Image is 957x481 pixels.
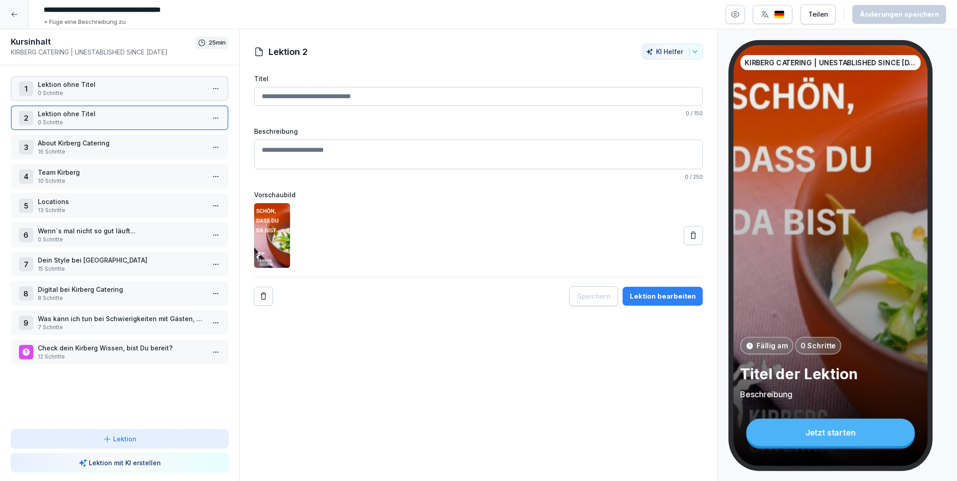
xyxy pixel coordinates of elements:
p: Beschreibung [740,389,921,400]
div: 1 [19,82,33,96]
p: 0 Schritte [38,89,205,97]
button: Änderungen speichern [852,5,946,24]
h1: Kursinhalt [11,36,195,47]
p: 7 Schritte [38,323,205,331]
div: 2Lektion ohne Titel0 Schritte [11,105,228,130]
div: 3 [19,140,33,154]
p: Wenn´s mal nicht so gut läuft... [38,226,205,236]
div: 7Dein Style bei [GEOGRAPHIC_DATA]15 Schritte [11,252,228,277]
div: 1Lektion ohne Titel0 Schritte [11,76,228,101]
p: Dein Style bei [GEOGRAPHIC_DATA] [38,255,205,265]
button: Lektion bearbeiten [623,287,703,306]
div: KI Helfer [646,48,699,55]
p: + Füge eine Beschreibung zu [44,18,126,27]
h1: Lektion 2 [269,45,308,59]
p: 0 Schritte [38,118,205,127]
div: 4Team Kirberg10 Schritte [11,164,228,189]
p: Was kann ich tun bei Schwierigkeiten mit Gästen, Kund/innen oder Kolleg/innen... [38,314,205,323]
div: Speichern [577,291,611,301]
div: 2 [19,111,33,125]
p: 15 Schritte [38,265,205,273]
div: 5 [19,199,33,213]
div: 6 [19,228,33,242]
p: KIRBERG CATERING | UNESTABLISHED SINCE [DATE] [11,47,195,57]
span: 0 [686,110,689,117]
div: Teilen [808,9,828,19]
p: KIRBERG CATERING | UNESTABLISHED SINCE [DATE] [745,57,916,68]
p: 0 Schritte [38,236,205,244]
p: About Kirberg Catering [38,138,205,148]
button: KI Helfer [642,44,703,59]
div: 5Locations13 Schritte [11,193,228,218]
p: Lektion ohne Titel [38,80,205,89]
button: Lektion mit KI erstellen [11,453,228,472]
label: Vorschaubild [254,190,703,200]
p: 12 Schritte [38,353,205,361]
div: 9Was kann ich tun bei Schwierigkeiten mit Gästen, Kund/innen oder Kolleg/innen...7 Schritte [11,310,228,335]
p: Locations [38,197,205,206]
p: Team Kirberg [38,168,205,177]
label: Titel [254,74,703,83]
div: Jetzt starten [747,419,915,446]
div: 4 [19,169,33,184]
p: Titel der Lektion [740,364,921,383]
p: / 150 [254,109,703,118]
p: 25 min [209,38,226,47]
p: Check dein Kirberg Wissen, bist Du bereit? [38,343,205,353]
div: Änderungen speichern [860,9,939,19]
button: Teilen [801,5,836,24]
p: 13 Schritte [38,206,205,214]
p: / 250 [254,173,703,181]
span: 0 [685,173,688,180]
p: Digital bei Kirberg Catering [38,285,205,294]
img: de.svg [774,10,785,19]
div: 6Wenn´s mal nicht so gut läuft...0 Schritte [11,222,228,247]
button: Speichern [570,286,618,306]
div: 3About Kirberg Catering16 Schritte [11,135,228,159]
p: 16 Schritte [38,148,205,156]
p: Lektion ohne Titel [38,109,205,118]
button: Lektion [11,429,228,449]
div: 8 [19,286,33,301]
div: 8Digital bei Kirberg Catering8 Schritte [11,281,228,306]
p: Fällig am [757,340,788,351]
p: 0 Schritte [801,340,836,351]
div: 9 [19,316,33,330]
p: Lektion mit KI erstellen [89,458,161,467]
button: Remove [254,287,273,306]
div: Check dein Kirberg Wissen, bist Du bereit?12 Schritte [11,340,228,364]
p: 8 Schritte [38,294,205,302]
p: 10 Schritte [38,177,205,185]
label: Beschreibung [254,127,298,136]
div: 7 [19,257,33,272]
p: Lektion [114,434,137,444]
div: Lektion bearbeiten [630,291,696,301]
